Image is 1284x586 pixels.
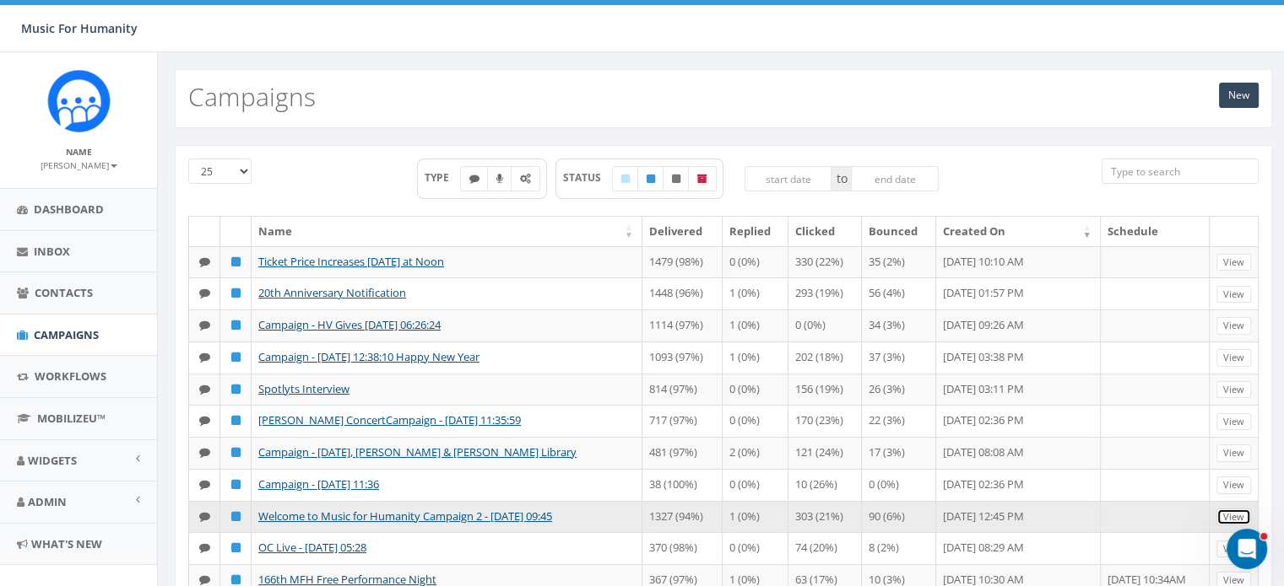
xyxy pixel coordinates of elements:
td: 814 (97%) [642,374,723,406]
td: [DATE] 02:36 PM [936,469,1101,501]
td: [DATE] 10:10 AM [936,246,1101,278]
i: Text SMS [199,320,210,331]
td: 303 (21%) [788,501,862,533]
span: Contacts [35,285,93,300]
a: Campaign - [DATE] 12:38:10 Happy New Year [258,349,479,364]
span: Admin [28,494,67,509]
td: 35 (2%) [862,246,936,278]
td: 1 (0%) [723,309,788,341]
i: Published [231,542,241,553]
td: 2 (0%) [723,437,788,469]
a: Ticket Price Increases [DATE] at Noon [258,254,444,269]
a: Campaign - [DATE], [PERSON_NAME] & [PERSON_NAME] Library [258,444,577,460]
td: 1114 (97%) [642,309,723,341]
i: Text SMS [199,574,210,585]
label: Automated Message [511,166,540,191]
a: View [1216,286,1251,304]
th: Schedule [1101,217,1210,246]
td: 156 (19%) [788,374,862,406]
td: 74 (20%) [788,532,862,564]
img: Rally_Corp_Logo_1.png [47,69,111,132]
td: 0 (0%) [723,469,788,501]
span: to [832,166,851,191]
i: Unpublished [672,174,680,184]
i: Published [231,479,241,490]
a: View [1216,349,1251,367]
a: New [1219,83,1259,108]
td: 22 (3%) [862,405,936,437]
a: [PERSON_NAME] ConcertCampaign - [DATE] 11:35:59 [258,412,521,427]
td: 0 (0%) [862,469,936,501]
td: [DATE] 08:29 AM [936,532,1101,564]
i: Ringless Voice Mail [496,174,503,184]
th: Name: activate to sort column ascending [252,217,642,246]
td: 34 (3%) [862,309,936,341]
input: end date [851,166,939,191]
i: Text SMS [199,542,210,553]
a: Welcome to Music for Humanity Campaign 2 - [DATE] 09:45 [258,508,552,524]
td: 0 (0%) [788,309,862,341]
a: View [1216,254,1251,271]
span: Campaigns [34,327,99,342]
td: [DATE] 08:08 AM [936,437,1101,469]
td: 1327 (94%) [642,501,723,533]
td: 10 (26%) [788,469,862,501]
i: Published [231,511,241,522]
a: 20th Anniversary Notification [258,285,406,300]
td: 121 (24%) [788,437,862,469]
td: 90 (6%) [862,501,936,533]
a: View [1216,476,1251,494]
i: Automated Message [520,174,531,184]
span: Widgets [28,453,77,468]
td: 717 (97%) [642,405,723,437]
input: start date [745,166,832,191]
i: Text SMS [199,256,210,267]
i: Published [231,384,241,395]
i: Text SMS [199,384,210,395]
th: Created On: activate to sort column ascending [936,217,1101,246]
td: 1 (0%) [723,501,788,533]
i: Published [231,574,241,585]
td: 37 (3%) [862,341,936,374]
td: 330 (22%) [788,246,862,278]
i: Published [231,288,241,298]
a: View [1216,381,1251,399]
td: [DATE] 03:38 PM [936,341,1101,374]
i: Published [231,256,241,267]
td: [DATE] 03:11 PM [936,374,1101,406]
i: Text SMS [199,479,210,490]
a: View [1216,540,1251,558]
span: What's New [31,536,102,551]
td: 293 (19%) [788,277,862,309]
a: View [1216,444,1251,462]
th: Delivered [642,217,723,246]
td: [DATE] 01:57 PM [936,277,1101,309]
td: 202 (18%) [788,341,862,374]
i: Published [231,352,241,363]
td: 38 (100%) [642,469,723,501]
span: MobilizeU™ [37,411,106,426]
a: View [1216,413,1251,431]
td: 0 (0%) [723,532,788,564]
i: Text SMS [199,447,210,458]
td: 17 (3%) [862,437,936,469]
td: 1479 (98%) [642,246,723,278]
td: 0 (0%) [723,405,788,437]
td: [DATE] 09:26 AM [936,309,1101,341]
i: Text SMS [199,415,210,426]
td: 170 (23%) [788,405,862,437]
td: 1093 (97%) [642,341,723,374]
i: Published [231,447,241,458]
span: Inbox [34,244,70,259]
td: 26 (3%) [862,374,936,406]
label: Published [637,166,664,191]
a: View [1216,508,1251,526]
td: 1448 (96%) [642,277,723,309]
span: Workflows [35,368,106,384]
label: Ringless Voice Mail [487,166,512,191]
td: 8 (2%) [862,532,936,564]
td: [DATE] 02:36 PM [936,405,1101,437]
iframe: Intercom live chat [1227,529,1267,569]
span: TYPE [425,170,461,185]
td: 481 (97%) [642,437,723,469]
